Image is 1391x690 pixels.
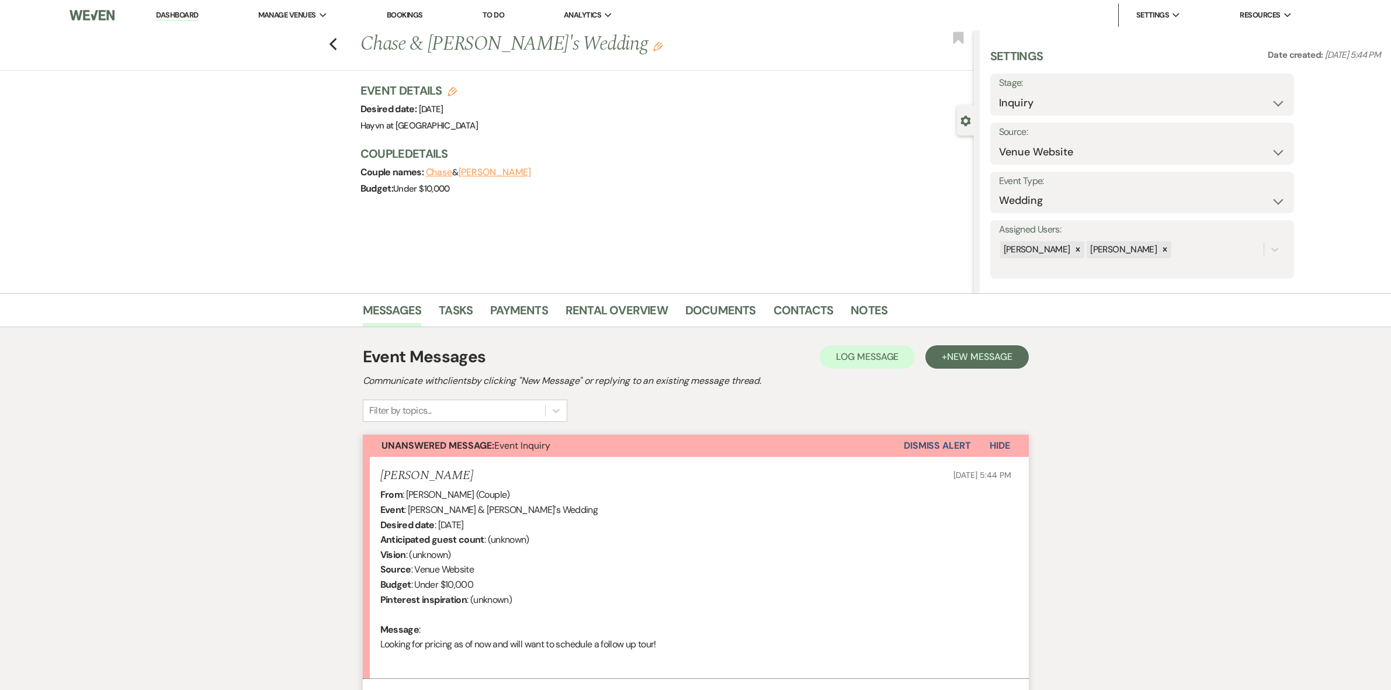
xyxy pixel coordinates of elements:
[380,623,419,636] b: Message
[381,439,494,452] strong: Unanswered Message:
[953,470,1011,480] span: [DATE] 5:44 PM
[1000,241,1072,258] div: [PERSON_NAME]
[1136,9,1170,21] span: Settings
[360,120,478,131] span: Hayvn at [GEOGRAPHIC_DATA]
[380,504,405,516] b: Event
[490,301,548,327] a: Payments
[653,41,662,51] button: Edit
[363,435,904,457] button: Unanswered Message:Event Inquiry
[360,166,426,178] span: Couple names:
[990,48,1043,74] h3: Settings
[369,404,432,418] div: Filter by topics...
[960,115,971,126] button: Close lead details
[773,301,834,327] a: Contacts
[999,75,1285,92] label: Stage:
[999,124,1285,141] label: Source:
[360,182,394,195] span: Budget:
[1325,49,1380,61] span: [DATE] 5:44 PM
[459,168,531,177] button: [PERSON_NAME]
[904,435,971,457] button: Dismiss Alert
[380,488,403,501] b: From
[439,301,473,327] a: Tasks
[483,10,504,20] a: To Do
[1087,241,1158,258] div: [PERSON_NAME]
[380,578,411,591] b: Budget
[836,351,899,363] span: Log Message
[363,301,422,327] a: Messages
[380,549,406,561] b: Vision
[971,435,1029,457] button: Hide
[566,301,668,327] a: Rental Overview
[380,487,1011,667] div: : [PERSON_NAME] (Couple) : [PERSON_NAME] & [PERSON_NAME]'s Wedding : [DATE] : (unknown) : (unknow...
[258,9,316,21] span: Manage Venues
[360,30,847,58] h1: Chase & [PERSON_NAME]'s Wedding
[380,563,411,575] b: Source
[419,103,443,115] span: [DATE]
[381,439,550,452] span: Event Inquiry
[426,167,531,178] span: &
[1240,9,1280,21] span: Resources
[70,3,115,27] img: Weven Logo
[380,594,467,606] b: Pinterest inspiration
[820,345,915,369] button: Log Message
[363,345,486,369] h1: Event Messages
[393,183,450,195] span: Under $10,000
[947,351,1012,363] span: New Message
[156,10,198,21] a: Dashboard
[363,374,1029,388] h2: Communicate with clients by clicking "New Message" or replying to an existing message thread.
[380,519,435,531] b: Desired date
[990,439,1010,452] span: Hide
[1268,49,1325,61] span: Date created:
[380,533,484,546] b: Anticipated guest count
[360,145,962,162] h3: Couple Details
[564,9,601,21] span: Analytics
[925,345,1028,369] button: +New Message
[999,221,1285,238] label: Assigned Users:
[426,168,453,177] button: Chase
[360,103,419,115] span: Desired date:
[360,82,478,99] h3: Event Details
[685,301,756,327] a: Documents
[380,469,473,483] h5: [PERSON_NAME]
[387,10,423,20] a: Bookings
[999,173,1285,190] label: Event Type:
[851,301,887,327] a: Notes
